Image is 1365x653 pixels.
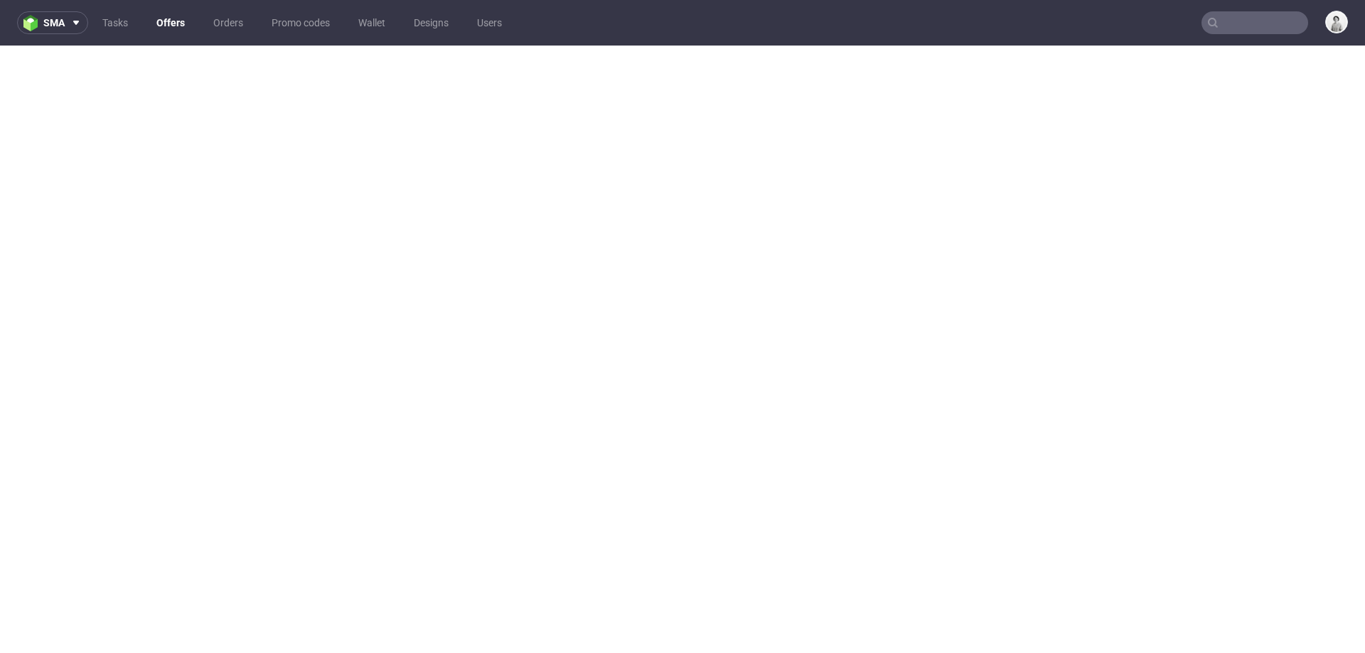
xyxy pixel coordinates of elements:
a: Tasks [94,11,136,34]
img: logo [23,15,43,31]
a: Designs [405,11,457,34]
a: Promo codes [263,11,338,34]
button: sma [17,11,88,34]
a: Wallet [350,11,394,34]
span: sma [43,18,65,28]
a: Users [469,11,510,34]
a: Offers [148,11,193,34]
a: Orders [205,11,252,34]
img: Dudek Mariola [1327,12,1347,32]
